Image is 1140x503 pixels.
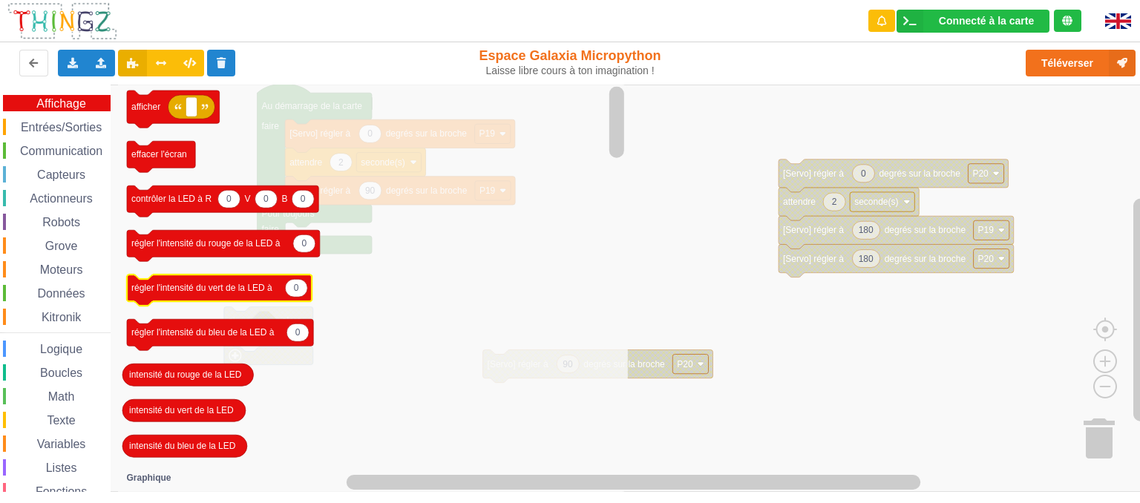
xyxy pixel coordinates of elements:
[245,194,251,204] text: V
[972,168,989,179] text: P20
[39,311,83,323] span: Kitronik
[33,485,89,498] span: Fonctions
[46,390,77,403] span: Math
[18,145,105,157] span: Communication
[34,97,88,110] span: Affichage
[38,343,85,355] span: Logique
[783,197,816,207] text: attendre
[43,240,80,252] span: Grove
[897,10,1049,33] div: Ta base fonctionne bien !
[832,197,837,207] text: 2
[885,225,966,235] text: degrés sur la broche
[131,102,160,112] text: afficher
[885,253,966,263] text: degrés sur la broche
[859,225,874,235] text: 180
[226,194,232,204] text: 0
[40,216,82,229] span: Robots
[295,327,301,338] text: 0
[131,149,187,160] text: effacer l'écran
[38,263,85,276] span: Moteurs
[131,327,275,338] text: régler l'intensité du bleu de la LED à
[36,287,88,300] span: Données
[1026,50,1136,76] button: Téléverser
[27,192,95,205] span: Actionneurs
[1054,10,1081,32] div: Tu es connecté au serveur de création de Thingz
[35,168,88,181] span: Capteurs
[859,253,874,263] text: 180
[131,283,272,293] text: régler l'intensité du vert de la LED à
[978,225,995,235] text: P19
[301,238,307,249] text: 0
[45,414,77,427] span: Texte
[783,168,844,179] text: [Servo] régler à
[294,283,299,293] text: 0
[783,225,844,235] text: [Servo] régler à
[783,253,844,263] text: [Servo] régler à
[263,194,269,204] text: 0
[1105,13,1131,29] img: gb.png
[131,194,212,204] text: contrôler la LED à R
[854,197,898,207] text: seconde(s)
[861,168,866,179] text: 0
[677,358,693,369] text: P20
[129,405,234,415] text: intensité du vert de la LED
[978,253,995,263] text: P20
[35,438,88,450] span: Variables
[19,121,104,134] span: Entrées/Sorties
[473,47,668,77] div: Espace Galaxia Micropython
[131,238,281,249] text: régler l'intensité du rouge de la LED à
[129,441,236,451] text: intensité du bleu de la LED
[473,65,668,77] div: Laisse libre cours à ton imagination !
[939,16,1034,26] div: Connecté à la carte
[282,194,288,204] text: B
[129,369,242,380] text: intensité du rouge de la LED
[38,366,85,379] span: Boucles
[7,1,118,41] img: thingz_logo.png
[879,168,960,179] text: degrés sur la broche
[301,194,306,204] text: 0
[44,461,79,474] span: Listes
